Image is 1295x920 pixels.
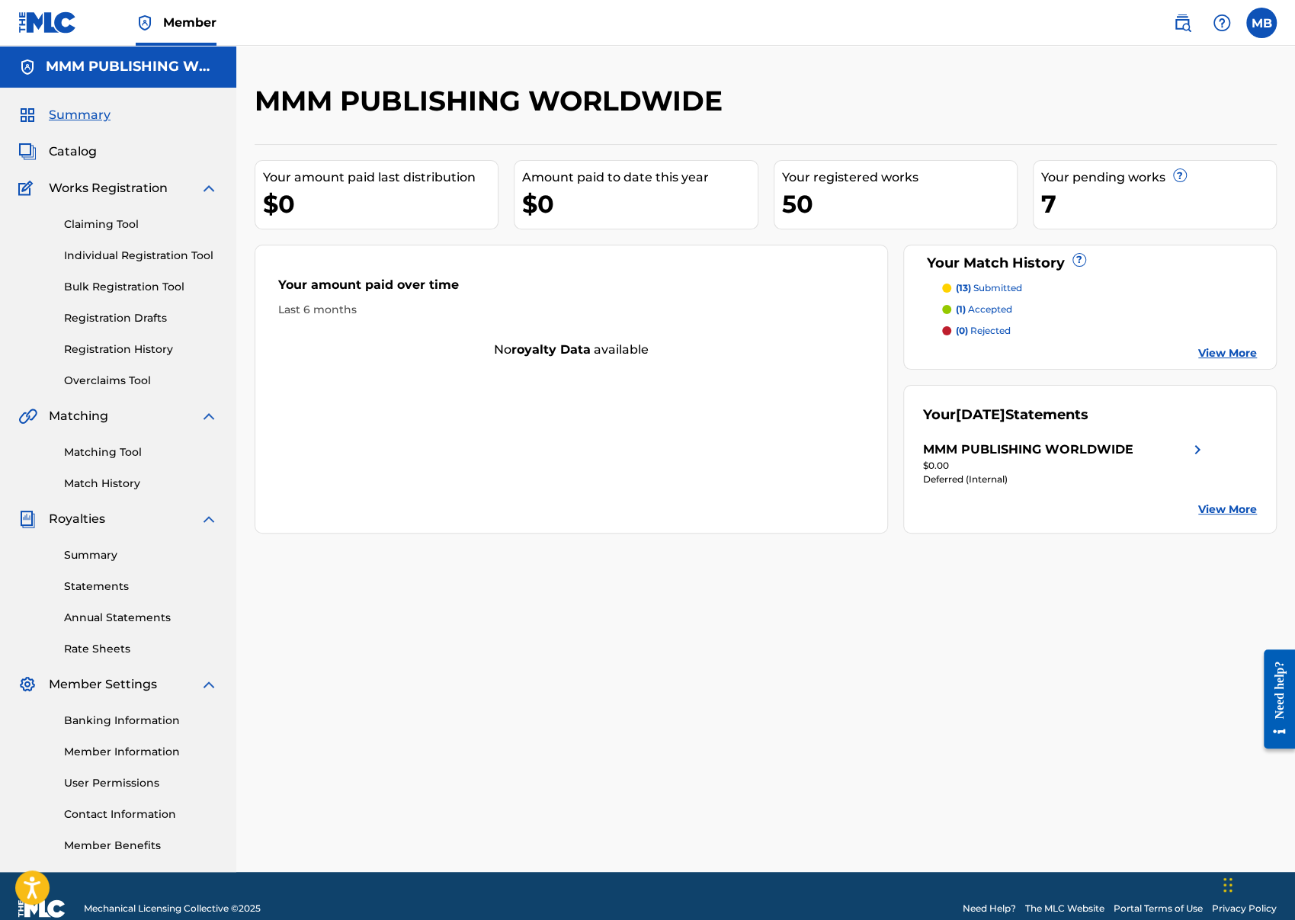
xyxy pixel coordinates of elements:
[1174,169,1186,181] span: ?
[956,282,971,293] span: (13)
[18,106,37,124] img: Summary
[49,675,157,694] span: Member Settings
[782,168,1017,187] div: Your registered works
[64,641,218,657] a: Rate Sheets
[1198,502,1257,518] a: View More
[64,248,218,264] a: Individual Registration Tool
[64,713,218,729] a: Banking Information
[1252,637,1295,760] iframe: Resource Center
[64,476,218,492] a: Match History
[64,744,218,760] a: Member Information
[64,547,218,563] a: Summary
[923,441,1207,486] a: MMM PUBLISHING WORLDWIDEright chevron icon$0.00Deferred (Internal)
[1025,902,1104,915] a: The MLC Website
[278,302,864,318] div: Last 6 months
[18,510,37,528] img: Royalties
[1073,254,1085,266] span: ?
[49,510,105,528] span: Royalties
[923,441,1133,459] div: MMM PUBLISHING WORLDWIDE
[200,510,218,528] img: expand
[511,342,591,357] strong: royalty data
[923,459,1207,473] div: $0.00
[18,106,111,124] a: SummarySummary
[278,276,864,302] div: Your amount paid over time
[18,675,37,694] img: Member Settings
[963,902,1016,915] a: Need Help?
[1114,902,1203,915] a: Portal Terms of Use
[956,406,1005,423] span: [DATE]
[782,187,1017,221] div: 50
[923,253,1257,274] div: Your Match History
[956,325,968,336] span: (0)
[522,168,757,187] div: Amount paid to date this year
[49,106,111,124] span: Summary
[1188,441,1207,459] img: right chevron icon
[1041,187,1276,221] div: 7
[522,187,757,221] div: $0
[923,473,1207,486] div: Deferred (Internal)
[1212,902,1277,915] a: Privacy Policy
[64,610,218,626] a: Annual Statements
[64,373,218,389] a: Overclaims Tool
[18,58,37,76] img: Accounts
[64,838,218,854] a: Member Benefits
[1041,168,1276,187] div: Your pending works
[1207,8,1237,38] div: Help
[1167,8,1197,38] a: Public Search
[942,303,1257,316] a: (1) accepted
[1223,862,1232,908] div: Drag
[956,303,1012,316] p: accepted
[200,675,218,694] img: expand
[255,84,730,118] h2: MMM PUBLISHING WORLDWIDE
[1219,847,1295,920] iframe: Chat Widget
[49,179,168,197] span: Works Registration
[64,310,218,326] a: Registration Drafts
[18,179,38,197] img: Works Registration
[163,14,216,31] span: Member
[956,303,966,315] span: (1)
[1213,14,1231,32] img: help
[49,143,97,161] span: Catalog
[263,187,498,221] div: $0
[49,407,108,425] span: Matching
[923,405,1088,425] div: Your Statements
[18,143,37,161] img: Catalog
[18,11,77,34] img: MLC Logo
[64,444,218,460] a: Matching Tool
[136,14,154,32] img: Top Rightsholder
[64,579,218,595] a: Statements
[956,324,1011,338] p: rejected
[64,341,218,357] a: Registration History
[18,143,97,161] a: CatalogCatalog
[46,58,218,75] h5: MMM PUBLISHING WORLDWIDE
[64,279,218,295] a: Bulk Registration Tool
[18,899,66,918] img: logo
[956,281,1022,295] p: submitted
[200,407,218,425] img: expand
[64,775,218,791] a: User Permissions
[942,281,1257,295] a: (13) submitted
[84,902,261,915] span: Mechanical Licensing Collective © 2025
[200,179,218,197] img: expand
[18,407,37,425] img: Matching
[64,216,218,232] a: Claiming Tool
[1198,345,1257,361] a: View More
[1173,14,1191,32] img: search
[255,341,887,359] div: No available
[263,168,498,187] div: Your amount paid last distribution
[64,806,218,822] a: Contact Information
[942,324,1257,338] a: (0) rejected
[1246,8,1277,38] div: User Menu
